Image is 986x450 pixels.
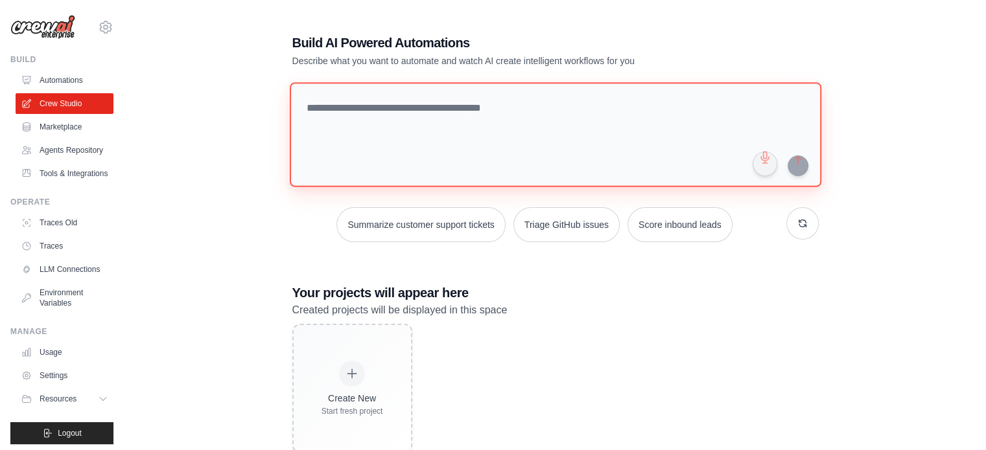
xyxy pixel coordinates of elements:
[16,140,113,161] a: Agents Repository
[16,365,113,386] a: Settings
[16,236,113,256] a: Traces
[786,207,819,240] button: Get new suggestions
[336,207,505,242] button: Summarize customer support tickets
[16,259,113,280] a: LLM Connections
[40,394,76,404] span: Resources
[16,282,113,313] a: Environment Variables
[10,422,113,444] button: Logout
[16,342,113,363] a: Usage
[292,302,819,319] p: Created projects will be displayed in this space
[292,284,819,302] h3: Your projects will appear here
[10,326,113,337] div: Manage
[753,152,777,176] button: Click to speak your automation idea
[322,406,383,416] div: Start fresh project
[10,54,113,65] div: Build
[628,207,733,242] button: Score inbound leads
[16,212,113,233] a: Traces Old
[10,197,113,207] div: Operate
[513,207,620,242] button: Triage GitHub issues
[16,388,113,409] button: Resources
[16,93,113,114] a: Crew Studio
[16,117,113,137] a: Marketplace
[322,392,383,405] div: Create New
[292,34,728,52] h1: Build AI Powered Automations
[16,163,113,184] a: Tools & Integrations
[16,70,113,91] a: Automations
[292,54,728,67] p: Describe what you want to automate and watch AI create intelligent workflows for you
[10,15,75,39] img: Logo
[58,428,82,438] span: Logout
